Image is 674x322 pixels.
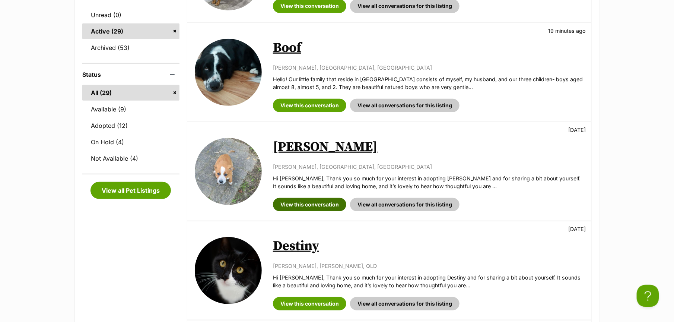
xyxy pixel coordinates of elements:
[195,138,262,205] img: Ruddy
[273,75,584,91] p: Hello! Our little family that reside in [GEOGRAPHIC_DATA] consists of myself, my husband, and our...
[273,174,584,190] p: Hi [PERSON_NAME], Thank you so much for your interest in adopting [PERSON_NAME] and for sharing a...
[350,99,460,112] a: View all conversations for this listing
[273,139,378,155] a: [PERSON_NAME]
[82,23,179,39] a: Active (29)
[637,285,659,307] iframe: Help Scout Beacon - Open
[273,64,584,72] p: [PERSON_NAME], [GEOGRAPHIC_DATA], [GEOGRAPHIC_DATA]
[273,297,346,310] a: View this conversation
[82,40,179,56] a: Archived (53)
[273,163,584,171] p: [PERSON_NAME], [GEOGRAPHIC_DATA], [GEOGRAPHIC_DATA]
[273,238,319,255] a: Destiny
[195,39,262,106] img: Boof
[273,40,301,56] a: Boof
[90,182,171,199] a: View all Pet Listings
[82,118,179,133] a: Adopted (12)
[82,71,179,78] header: Status
[82,134,179,150] a: On Hold (4)
[82,101,179,117] a: Available (9)
[568,225,586,233] p: [DATE]
[273,262,584,270] p: [PERSON_NAME], [PERSON_NAME], QLD
[273,99,346,112] a: View this conversation
[82,7,179,23] a: Unread (0)
[273,274,584,290] p: Hi [PERSON_NAME], Thank you so much for your interest in adopting Destiny and for sharing a bit a...
[82,85,179,101] a: All (29)
[82,151,179,166] a: Not Available (4)
[548,27,586,35] p: 19 minutes ago
[350,297,460,310] a: View all conversations for this listing
[568,126,586,134] p: [DATE]
[195,237,262,304] img: Destiny
[350,198,460,211] a: View all conversations for this listing
[273,198,346,211] a: View this conversation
